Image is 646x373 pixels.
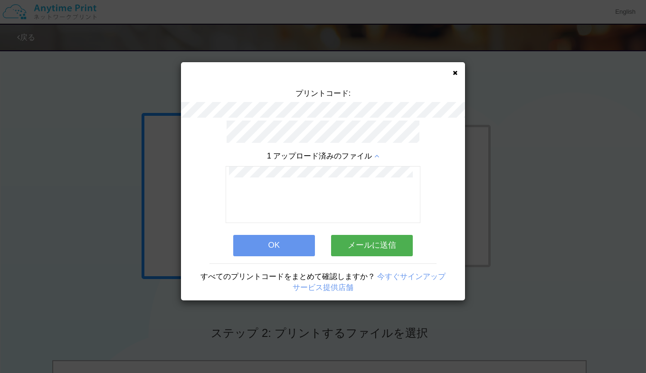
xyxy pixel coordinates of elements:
[331,235,413,256] button: メールに送信
[377,272,446,280] a: 今すぐサインアップ
[267,152,372,160] span: 1 アップロード済みのファイル
[295,89,351,97] span: プリントコード:
[293,283,353,291] a: サービス提供店舗
[233,235,315,256] button: OK
[200,272,375,280] span: すべてのプリントコードをまとめて確認しますか？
